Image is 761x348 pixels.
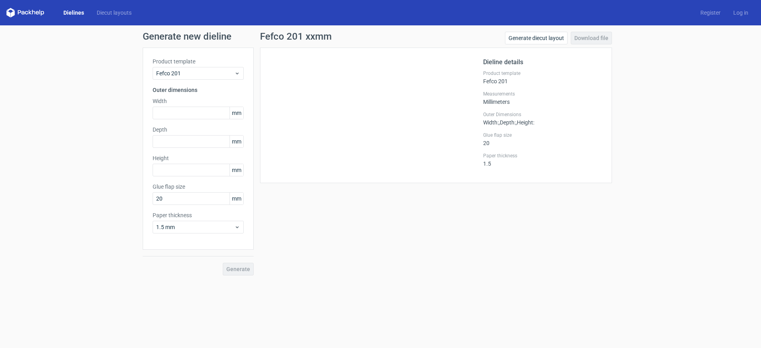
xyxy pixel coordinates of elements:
label: Product template [483,70,602,76]
label: Glue flap size [483,132,602,138]
span: mm [229,136,243,147]
span: mm [229,193,243,205]
a: Diecut layouts [90,9,138,17]
span: 1.5 mm [156,223,234,231]
label: Product template [153,57,244,65]
label: Outer Dimensions [483,111,602,118]
h3: Outer dimensions [153,86,244,94]
span: , Depth : [499,119,516,126]
label: Paper thickness [483,153,602,159]
label: Glue flap size [153,183,244,191]
h1: Generate new dieline [143,32,618,41]
label: Depth [153,126,244,134]
a: Register [694,9,727,17]
span: mm [229,164,243,176]
span: Fefco 201 [156,69,234,77]
label: Width [153,97,244,105]
span: mm [229,107,243,119]
a: Dielines [57,9,90,17]
div: 20 [483,132,602,146]
h1: Fefco 201 xxmm [260,32,332,41]
label: Measurements [483,91,602,97]
a: Generate diecut layout [505,32,568,44]
h2: Dieline details [483,57,602,67]
a: Log in [727,9,755,17]
label: Paper thickness [153,211,244,219]
span: , Height : [516,119,534,126]
span: Width : [483,119,499,126]
div: Fefco 201 [483,70,602,84]
div: 1.5 [483,153,602,167]
div: Millimeters [483,91,602,105]
label: Height [153,154,244,162]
